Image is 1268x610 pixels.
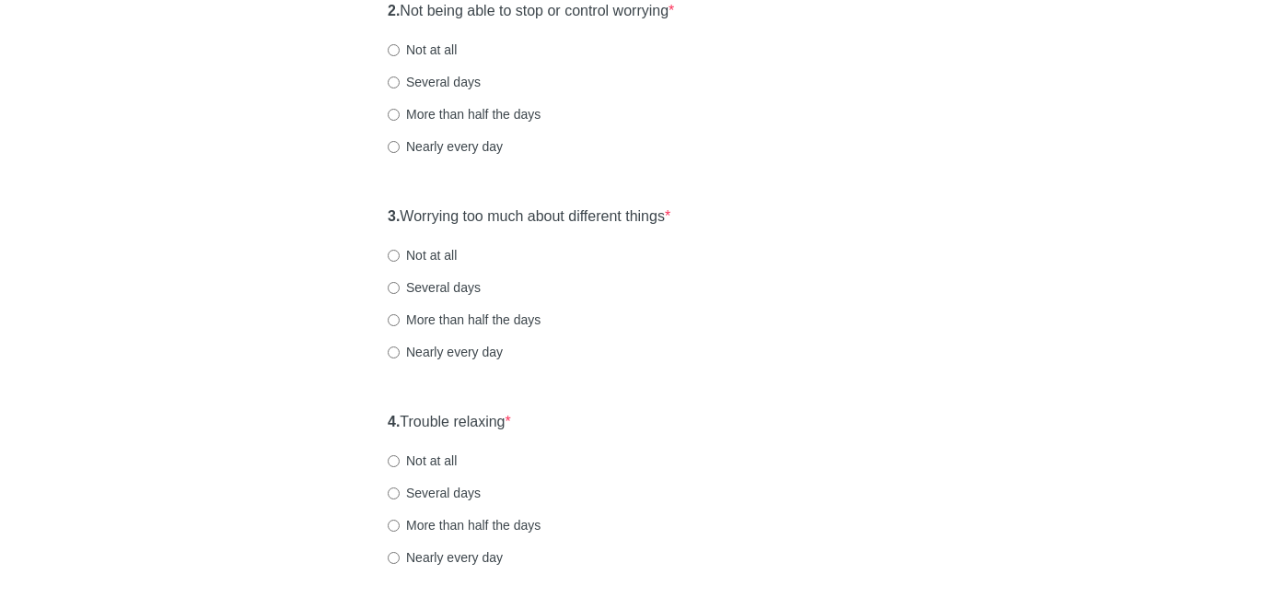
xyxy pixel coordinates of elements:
label: Worrying too much about different things [388,206,670,228]
input: Not at all [388,44,400,56]
input: More than half the days [388,520,400,532]
input: More than half the days [388,109,400,121]
input: Several days [388,487,400,499]
input: Not at all [388,455,400,467]
label: Several days [388,278,481,297]
label: More than half the days [388,105,541,123]
input: Nearly every day [388,141,400,153]
strong: 3. [388,208,400,224]
label: Several days [388,73,481,91]
strong: 4. [388,414,400,429]
label: More than half the days [388,516,541,534]
input: Nearly every day [388,552,400,564]
label: Not at all [388,246,457,264]
label: Several days [388,484,481,502]
label: Nearly every day [388,343,503,361]
label: Nearly every day [388,548,503,567]
label: More than half the days [388,311,541,329]
strong: 2. [388,3,400,18]
input: More than half the days [388,314,400,326]
label: Not at all [388,41,457,59]
label: Nearly every day [388,137,503,156]
label: Not being able to stop or control worrying [388,1,674,22]
label: Trouble relaxing [388,412,511,433]
input: Nearly every day [388,346,400,358]
label: Not at all [388,452,457,470]
input: Not at all [388,250,400,262]
input: Several days [388,282,400,294]
input: Several days [388,76,400,88]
